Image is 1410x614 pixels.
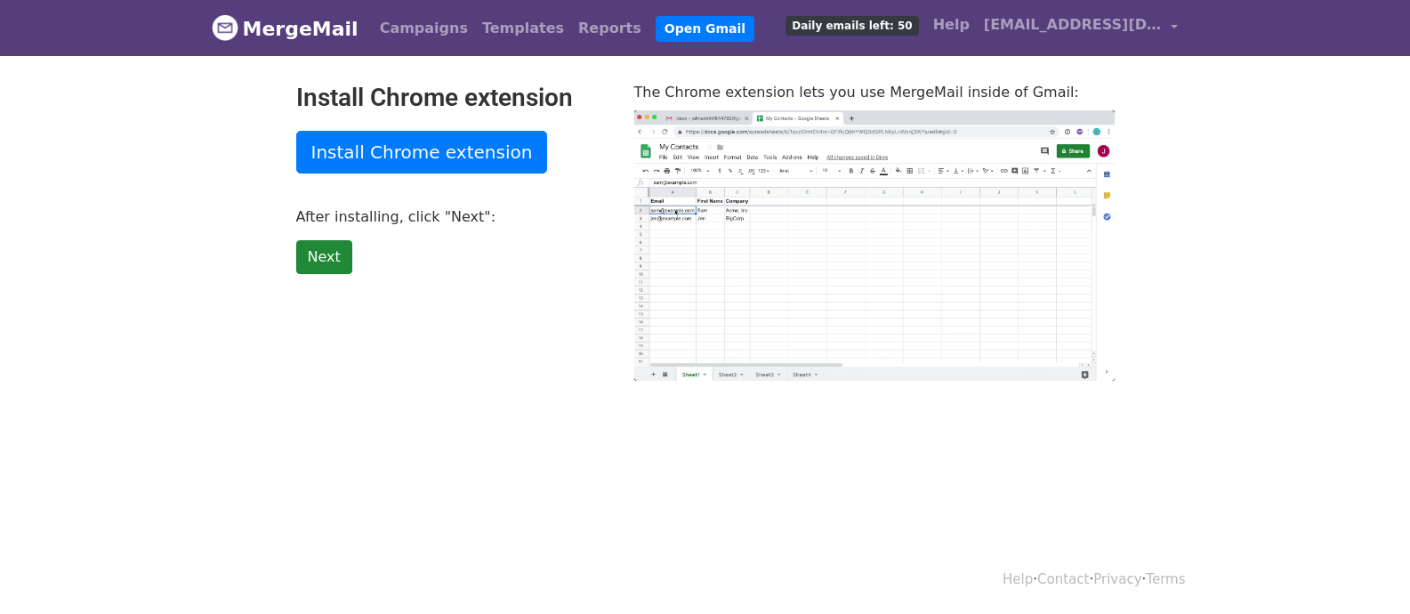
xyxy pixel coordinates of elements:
[984,14,1162,36] span: [EMAIL_ADDRESS][DOMAIN_NAME]
[296,131,548,174] a: Install Chrome extension
[1321,529,1410,614] iframe: Chat Widget
[296,83,608,113] h2: Install Chrome extension
[1146,571,1185,587] a: Terms
[212,10,359,47] a: MergeMail
[475,11,571,46] a: Templates
[656,16,754,42] a: Open Gmail
[1093,571,1141,587] a: Privacy
[786,16,918,36] span: Daily emails left: 50
[634,83,1115,101] p: The Chrome extension lets you use MergeMail inside of Gmail:
[571,11,649,46] a: Reports
[212,14,238,41] img: MergeMail logo
[977,7,1185,49] a: [EMAIL_ADDRESS][DOMAIN_NAME]
[373,11,475,46] a: Campaigns
[1003,571,1033,587] a: Help
[926,7,977,43] a: Help
[1037,571,1089,587] a: Contact
[296,240,352,274] a: Next
[778,7,925,43] a: Daily emails left: 50
[296,207,608,226] p: After installing, click "Next":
